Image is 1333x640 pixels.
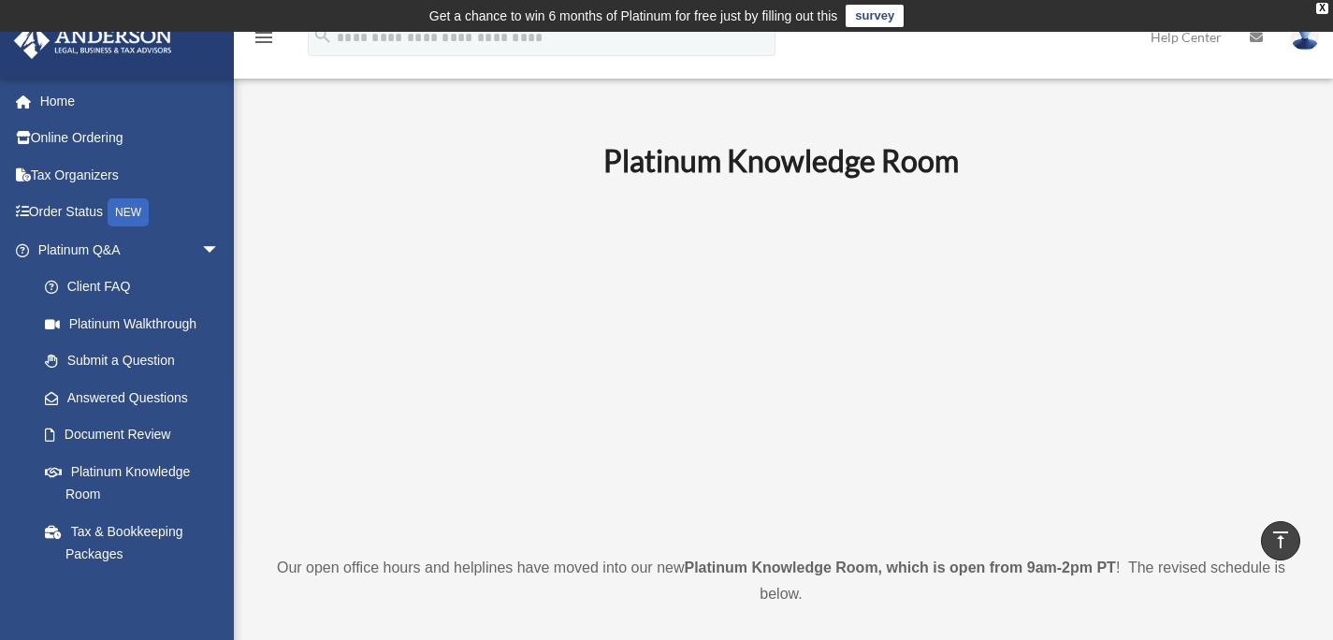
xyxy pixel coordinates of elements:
a: survey [846,5,904,27]
a: menu [253,33,275,49]
a: Submit a Question [26,342,248,380]
a: Document Review [26,416,248,454]
img: Anderson Advisors Platinum Portal [8,22,178,59]
div: NEW [108,198,149,226]
a: Tax Organizers [13,156,248,194]
a: Land Trust & Deed Forum [26,573,248,610]
i: search [312,25,333,46]
a: Home [13,82,248,120]
b: Platinum Knowledge Room [603,142,959,179]
a: Platinum Walkthrough [26,305,248,342]
a: Tax & Bookkeeping Packages [26,513,248,573]
span: arrow_drop_down [201,231,239,269]
strong: Platinum Knowledge Room, which is open from 9am-2pm PT [685,560,1116,575]
a: Client FAQ [26,269,248,306]
i: menu [253,26,275,49]
a: Order StatusNEW [13,194,248,232]
a: Online Ordering [13,120,248,157]
div: Get a chance to win 6 months of Platinum for free just by filling out this [429,5,838,27]
a: Platinum Knowledge Room [26,453,239,513]
p: Our open office hours and helplines have moved into our new ! The revised schedule is below. [267,555,1296,607]
div: close [1316,3,1328,14]
i: vertical_align_top [1269,529,1292,551]
a: vertical_align_top [1261,521,1300,560]
a: Answered Questions [26,379,248,416]
a: Platinum Q&Aarrow_drop_down [13,231,248,269]
img: User Pic [1291,23,1319,51]
iframe: 231110_Toby_KnowledgeRoom [500,204,1062,520]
